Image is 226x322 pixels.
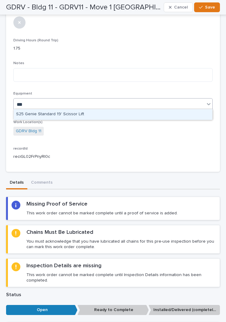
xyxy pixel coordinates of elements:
h2: Inspection Details are missing [26,262,101,270]
span: Save [205,5,215,10]
p: Open [6,305,77,315]
p: reciGL02FrPnyRI0c [13,154,213,160]
button: Comments [27,177,56,189]
button: Details [6,177,27,189]
p: You must acknowledge that you have lubricated all chains for this pre-use inspection before you c... [26,239,216,250]
h2: Chains Must Be Lubricated [26,229,93,236]
span: Driving Hours (Round Trip) [13,39,58,42]
p: This work order cannot be marked complete until a proof of service is added. [26,210,178,216]
p: Installed/Delivered (completely done) [149,305,220,315]
p: Ready to Complete [77,305,149,315]
span: recordId [13,147,28,151]
p: This work order cannot be marked complete until Inspection Details information has been completed. [26,272,216,283]
span: Notes [13,61,24,65]
a: GDRV Bldg 11 [16,128,41,134]
p: Status [6,292,220,298]
span: Cancel [174,5,188,10]
button: Save [194,2,220,12]
p: 1.75 [13,45,213,52]
button: Cancel [164,2,193,12]
div: S25 Genie Standard 19' Scissor Lift [14,109,212,120]
h2: GDRV - Bldg 11 - GDRV11 - Move 1 [GEOGRAPHIC_DATA] [6,3,161,12]
span: Work Location(s) [13,120,43,124]
h2: Missing Proof of Service [26,201,87,208]
span: Equipment [13,92,32,95]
